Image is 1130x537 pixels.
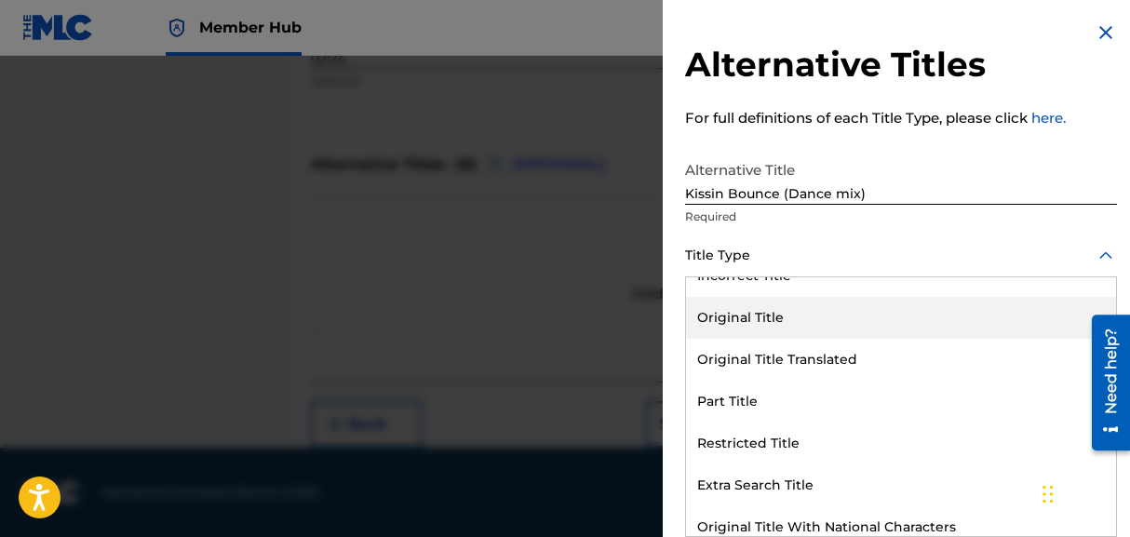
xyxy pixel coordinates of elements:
[1031,109,1066,127] a: here.
[686,381,1116,423] div: Part Title
[685,208,1117,225] p: Required
[199,17,302,38] span: Member Hub
[1078,305,1130,460] iframe: Resource Center
[685,44,1117,86] h2: Alternative Titles
[1043,466,1054,522] div: Drag
[685,108,1117,129] p: For full definitions of each Title Type, please click
[686,423,1116,464] div: Restricted Title
[686,339,1116,381] div: Original Title Translated
[22,14,94,41] img: MLC Logo
[686,464,1116,506] div: Extra Search Title
[166,17,188,39] img: Top Rightsholder
[686,297,1116,339] div: Original Title
[1037,448,1130,537] iframe: Chat Widget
